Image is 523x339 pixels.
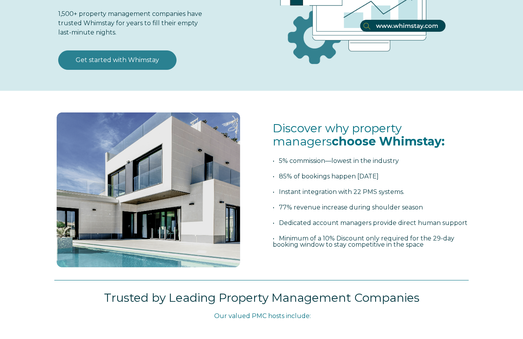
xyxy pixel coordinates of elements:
[58,50,177,70] a: Get started with Whimstay
[332,134,445,149] span: choose Whimstay:
[273,121,445,149] span: Discover why property managers
[273,204,423,211] span: • 77% revenue increase during shoulder season
[273,219,468,227] span: • Dedicated account managers provide direct human support
[214,312,311,320] span: Our valued PMC hosts include:​
[104,291,419,305] span: Trusted by Leading Property Management Companies
[50,106,246,273] img: foto 1
[273,235,454,248] span: • Minimum of a 10% Discount only required for the 29-day booking window to stay competitive in th...
[273,157,399,164] span: • 5% commission—lowest in the industry
[273,173,379,180] span: • 85% of bookings happen [DATE]
[273,188,404,195] span: • Instant integration with 22 PMS systems.
[58,10,202,36] span: 1,500+ property management companies have trusted Whimstay for years to fill their empty last-min...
